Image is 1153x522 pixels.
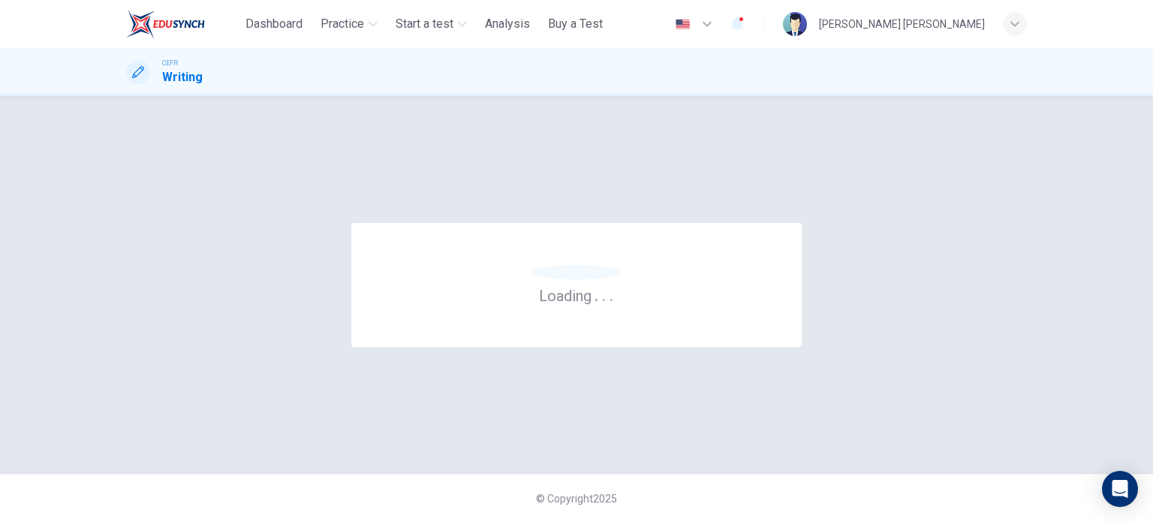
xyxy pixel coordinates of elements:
[239,11,309,38] button: Dashboard
[162,68,203,86] h1: Writing
[542,11,609,38] button: Buy a Test
[162,58,178,68] span: CEFR
[321,15,364,33] span: Practice
[1102,471,1138,507] div: Open Intercom Messenger
[536,493,617,505] span: © Copyright 2025
[601,282,607,306] h6: .
[673,19,692,30] img: en
[126,9,239,39] a: ELTC logo
[539,285,614,305] h6: Loading
[609,282,614,306] h6: .
[245,15,303,33] span: Dashboard
[390,11,473,38] button: Start a test
[126,9,205,39] img: ELTC logo
[485,15,530,33] span: Analysis
[548,15,603,33] span: Buy a Test
[315,11,384,38] button: Practice
[479,11,536,38] button: Analysis
[819,15,985,33] div: [PERSON_NAME] [PERSON_NAME]
[783,12,807,36] img: Profile picture
[396,15,453,33] span: Start a test
[594,282,599,306] h6: .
